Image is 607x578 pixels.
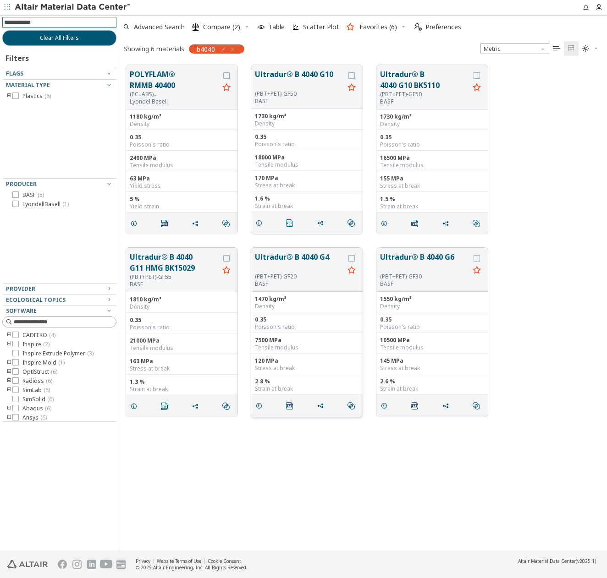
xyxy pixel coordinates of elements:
div: 1180 kg/m³ [130,113,234,120]
span: Advanced Search [134,24,185,30]
span: ( 5 ) [38,191,44,199]
div: 18000 MPa [255,154,359,161]
span: Material Type [6,81,50,89]
div: Density [380,303,484,310]
div: Filters [2,46,33,68]
button: Details [126,214,145,233]
div: 2400 MPa [130,154,234,162]
div: Density [255,120,359,127]
div: 170 MPa [255,174,359,182]
a: Privacy [136,558,150,564]
div: Density [130,120,234,128]
span: BASF [22,191,44,199]
div: 2.6 % [380,378,484,385]
button: Similar search [469,214,488,233]
span: ( 6 ) [44,92,51,100]
div: Strain at break [255,202,359,210]
button: Material Type [2,80,116,91]
div: 2.8 % [255,378,359,385]
span: Preferences [425,24,461,30]
button: Ultradur® B 4040 G11 HMG BK15029 [130,251,219,273]
span: Flags [6,70,23,77]
div: (PBT+PET)-GF50 [255,90,344,98]
button: Favorite [344,263,359,278]
span: ( 6 ) [40,414,47,421]
button: Details [251,214,270,232]
div: Strain at break [380,385,484,393]
p: BASF [380,98,469,105]
button: Details [251,397,270,415]
div: grid [119,58,607,551]
i:  [222,403,230,410]
i:  [473,402,480,409]
div: © 2025 Altair Engineering, Inc. All Rights Reserved. [136,564,248,571]
p: BASF [130,281,219,288]
div: 1550 kg/m³ [380,295,484,303]
a: Website Terms of Use [157,558,201,564]
p: BASF [255,280,344,288]
span: Inspire [22,341,50,348]
i:  [411,402,419,409]
span: ( 1 ) [58,359,65,366]
p: BASF [255,98,344,105]
div: Stress at break [255,182,359,189]
button: PDF Download [157,397,176,415]
div: 145 MPa [380,357,484,365]
button: Ultradur® B 4040 G4 [255,251,344,273]
div: 21000 MPa [130,337,234,344]
button: Ultradur® B 4040 G10 [255,69,344,90]
button: Favorite [469,81,484,95]
button: Similar search [343,214,363,232]
div: Poisson's ratio [130,324,234,331]
div: Density [130,303,234,311]
div: 0.35 [130,134,234,141]
button: Similar search [218,397,237,415]
i:  [473,220,480,227]
span: Abaqus [22,405,51,412]
button: Favorite [469,263,484,278]
div: Tensile modulus [130,344,234,352]
div: Poisson's ratio [380,141,484,148]
div: Showing 6 materials [124,44,184,53]
div: Tensile modulus [130,162,234,169]
span: ( 6 ) [44,386,50,394]
div: 0.35 [380,134,484,141]
div: 1730 kg/m³ [380,113,484,120]
span: SimLab [22,387,50,394]
button: Share [313,214,332,232]
div: 1810 kg/m³ [130,296,234,303]
button: Similar search [469,397,488,415]
button: PDF Download [407,397,426,415]
i:  [286,219,293,227]
span: Ecological Topics [6,296,66,304]
a: Cookie Consent [208,558,241,564]
div: Strain at break [380,203,484,210]
button: Flags [2,68,116,79]
div: Stress at break [255,365,359,372]
span: ( 6 ) [45,404,51,412]
div: 0.35 [255,133,359,141]
div: 1730 kg/m³ [255,113,359,120]
div: Poisson's ratio [130,141,234,148]
i: toogle group [6,368,12,376]
p: BASF [380,280,469,288]
span: Metric [480,43,549,54]
div: 120 MPa [255,357,359,365]
i:  [348,402,355,409]
div: Tensile modulus [380,162,484,169]
button: POLYFLAM® RMMB 40400 [130,69,219,91]
div: Tensile modulus [255,344,359,351]
button: Ultradur® B 4040 G10 BK5110 [380,69,469,91]
button: Ecological Topics [2,294,116,305]
div: 16500 MPa [380,154,484,162]
i: toogle group [6,332,12,339]
div: (PC+ABS)... [130,91,219,98]
div: (PBT+PET)-GF50 [380,91,469,98]
span: Provider [6,285,35,293]
button: Share [313,397,332,415]
button: Producer [2,179,116,190]
span: OptiStruct [22,368,57,376]
div: (PBT+PET)-GF20 [255,273,344,280]
div: Unit System [480,43,549,54]
button: Theme [579,41,602,56]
